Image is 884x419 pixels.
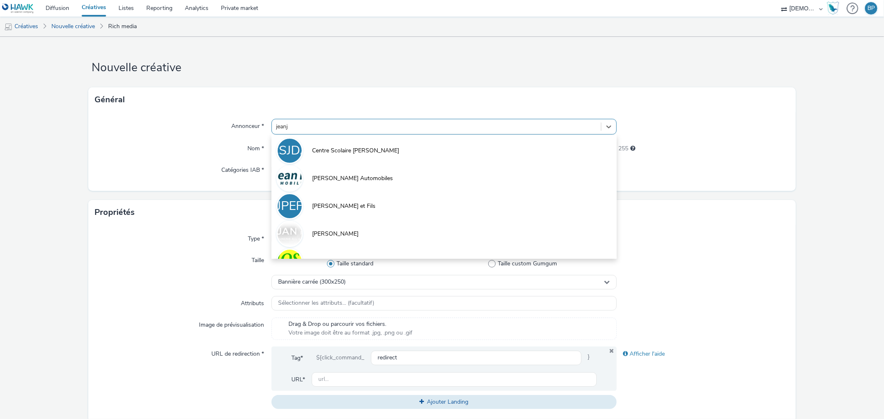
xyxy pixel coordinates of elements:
[278,250,302,274] img: Jost Jean Paul ETS
[312,258,371,266] span: [PERSON_NAME] ETS
[310,351,371,366] div: ${click_command_
[312,202,375,210] span: [PERSON_NAME] et Fils
[827,2,839,15] img: Hawk Academy
[427,398,468,406] span: Ajouter Landing
[248,253,267,265] label: Taille
[88,60,795,76] h1: Nouvelle créative
[827,2,843,15] a: Hawk Academy
[104,17,141,36] a: Rich media
[581,351,597,366] span: }
[312,230,358,238] span: [PERSON_NAME]
[278,279,346,286] span: Bannière carrée (300x250)
[278,166,302,190] img: Jean Lain Automobiles
[2,3,34,14] img: undefined Logo
[94,94,125,106] h3: Général
[271,395,616,409] button: Ajouter Landing
[196,318,267,329] label: Image de prévisualisation
[245,231,267,243] label: Type *
[278,222,302,246] img: Jeanjan
[228,119,267,130] label: Annonceur *
[271,139,309,162] div: CSJDA
[312,174,393,183] span: [PERSON_NAME] Automobiles
[498,260,557,268] span: Taille custom Gumgum
[312,372,596,387] input: url...
[277,195,303,218] div: JPEF
[94,206,135,219] h3: Propriétés
[312,147,399,155] span: Centre Scolaire [PERSON_NAME]
[288,320,412,328] span: Drag & Drop ou parcourir vos fichiers.
[208,347,267,358] label: URL de redirection *
[244,141,267,153] label: Nom *
[237,296,267,308] label: Attributs
[47,17,99,36] a: Nouvelle créative
[617,347,789,361] div: Afficher l'aide
[337,260,373,268] span: Taille standard
[867,2,875,14] div: BP
[619,144,629,153] span: 255
[631,144,636,153] div: 255 caractères maximum
[218,163,267,174] label: Catégories IAB *
[4,23,12,31] img: mobile
[278,300,374,307] span: Sélectionner les attributs... (facultatif)
[288,329,412,337] span: Votre image doit être au format .jpg, .png ou .gif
